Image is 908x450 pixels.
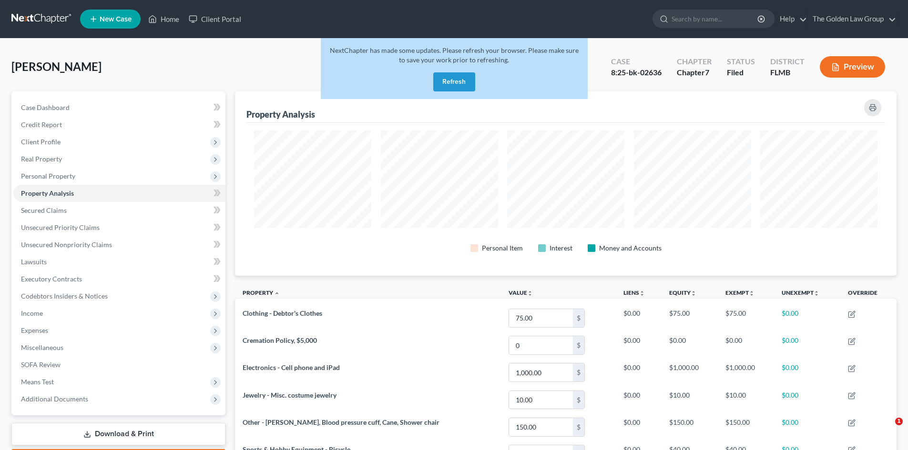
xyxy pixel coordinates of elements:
[13,219,225,236] a: Unsecured Priority Claims
[718,359,774,386] td: $1,000.00
[243,309,322,317] span: Clothing - Debtor's Clothes
[482,243,523,253] div: Personal Item
[718,332,774,359] td: $0.00
[243,391,337,399] span: Jewelry - Misc. costume jewelry
[895,418,903,425] span: 1
[509,363,573,381] input: 0.00
[13,116,225,133] a: Credit Report
[509,391,573,409] input: 0.00
[509,289,533,296] a: Valueunfold_more
[677,67,712,78] div: Chapter
[662,413,718,440] td: $150.00
[616,413,662,440] td: $0.00
[662,304,718,331] td: $75.00
[143,10,184,28] a: Home
[433,72,475,91] button: Refresh
[774,332,840,359] td: $0.00
[21,326,48,334] span: Expenses
[21,138,61,146] span: Client Profile
[616,386,662,413] td: $0.00
[243,418,439,426] span: Other - [PERSON_NAME], Blood pressure cuff, Cane, Shower chair
[718,413,774,440] td: $150.00
[573,418,584,436] div: $
[774,386,840,413] td: $0.00
[274,290,280,296] i: expand_less
[691,290,696,296] i: unfold_more
[21,172,75,180] span: Personal Property
[21,378,54,386] span: Means Test
[243,363,340,371] span: Electronics - Cell phone and iPad
[550,243,572,253] div: Interest
[725,289,755,296] a: Exemptunfold_more
[770,67,805,78] div: FLMB
[13,270,225,288] a: Executory Contracts
[184,10,246,28] a: Client Portal
[21,206,67,214] span: Secured Claims
[13,185,225,202] a: Property Analysis
[616,359,662,386] td: $0.00
[677,56,712,67] div: Chapter
[662,386,718,413] td: $10.00
[509,309,573,327] input: 0.00
[718,386,774,413] td: $10.00
[672,10,759,28] input: Search by name...
[13,253,225,270] a: Lawsuits
[21,292,108,300] span: Codebtors Insiders & Notices
[13,356,225,373] a: SOFA Review
[243,289,280,296] a: Property expand_less
[11,423,225,445] a: Download & Print
[21,258,47,266] span: Lawsuits
[775,10,807,28] a: Help
[21,155,62,163] span: Real Property
[573,363,584,381] div: $
[13,236,225,253] a: Unsecured Nonpriority Claims
[21,395,88,403] span: Additional Documents
[21,189,74,197] span: Property Analysis
[21,360,61,369] span: SOFA Review
[623,289,645,296] a: Liensunfold_more
[243,336,317,344] span: Cremation Policy, $5,000
[749,290,755,296] i: unfold_more
[876,418,898,440] iframe: Intercom live chat
[13,202,225,219] a: Secured Claims
[840,283,897,305] th: Override
[814,290,819,296] i: unfold_more
[21,309,43,317] span: Income
[770,56,805,67] div: District
[21,120,62,129] span: Credit Report
[573,309,584,327] div: $
[11,60,102,73] span: [PERSON_NAME]
[727,67,755,78] div: Filed
[21,275,82,283] span: Executory Contracts
[100,16,132,23] span: New Case
[616,304,662,331] td: $0.00
[616,332,662,359] td: $0.00
[599,243,662,253] div: Money and Accounts
[509,418,573,436] input: 0.00
[727,56,755,67] div: Status
[13,99,225,116] a: Case Dashboard
[820,56,885,78] button: Preview
[573,391,584,409] div: $
[662,359,718,386] td: $1,000.00
[808,10,896,28] a: The Golden Law Group
[21,240,112,249] span: Unsecured Nonpriority Claims
[774,304,840,331] td: $0.00
[21,343,63,351] span: Miscellaneous
[774,359,840,386] td: $0.00
[782,289,819,296] a: Unexemptunfold_more
[21,223,100,231] span: Unsecured Priority Claims
[527,290,533,296] i: unfold_more
[718,304,774,331] td: $75.00
[573,336,584,354] div: $
[611,56,662,67] div: Case
[662,332,718,359] td: $0.00
[774,413,840,440] td: $0.00
[705,68,709,77] span: 7
[330,46,579,64] span: NextChapter has made some updates. Please refresh your browser. Please make sure to save your wor...
[639,290,645,296] i: unfold_more
[246,109,315,120] div: Property Analysis
[509,336,573,354] input: 0.00
[669,289,696,296] a: Equityunfold_more
[21,103,70,111] span: Case Dashboard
